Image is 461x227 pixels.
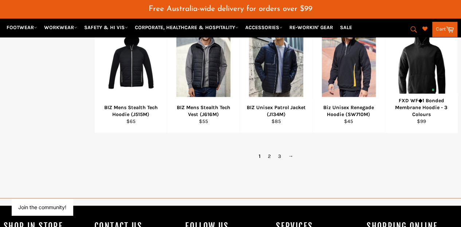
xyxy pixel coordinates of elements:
img: Workin Gear Vest [176,20,230,97]
a: SAFETY & HI VIS [81,21,131,34]
div: $85 [245,118,308,125]
a: 3 [274,151,285,162]
a: Workin Gear BIZ Mens Stealth Tech Hoodie BIZ Mens Stealth Tech Hoodie (J515M) $65 [94,7,167,133]
a: Cart [432,22,457,37]
div: $99 [390,118,453,125]
a: WORKWEAR [41,21,80,34]
div: FXD WF◆1 Bonded Membrane Hoodie - 3 Colours [390,97,453,118]
span: 1 [255,151,264,162]
img: Workin Gear BIZ Mens Stealth Tech Hoodie [104,18,158,99]
img: BIZ Unisex Patrol Jacket (J134M) - Workin' Gear [249,20,303,97]
a: ACCESSORIES [242,21,285,34]
div: BIZ Unisex Patrol Jacket (J134M) [245,104,308,118]
img: FXD WF◆1 BONDED MEMBRANE HOODIE - workin gear [394,18,448,99]
div: $45 [317,118,380,125]
button: Join the community! [18,204,66,210]
a: CORPORATE, HEALTHCARE & HOSPITALITY [132,21,241,34]
div: $55 [172,118,235,125]
a: Workin Gear Vest BIZ Mens Stealth Tech Vest (J616M) $55 [167,7,239,133]
div: BIZ Mens Stealth Tech Hoodie (J515M) [99,104,163,118]
a: FOOTWEAR [4,21,40,34]
a: FXD WF◆1 BONDED MEMBRANE HOODIE - workin gear FXD WF◆1 Bonded Membrane Hoodie - 3 Colours $99 [385,7,457,133]
div: BIZ Mens Stealth Tech Vest (J616M) [172,104,235,118]
a: BIZ Unisex Patrol Jacket (J134M) - Workin' Gear BIZ Unisex Patrol Jacket (J134M) $85 [239,7,312,133]
div: Biz Unisex Renegade Hoodie (SW710M) [317,104,380,118]
div: $65 [99,118,163,125]
a: 2 [264,151,274,162]
a: Biz Unisex Renegade Hoodie (SW710M) - Workin' Gear Biz Unisex Renegade Hoodie (SW710M) $45 [312,7,385,133]
a: SALE [337,21,355,34]
a: RE-WORKIN' GEAR [286,21,336,34]
img: Biz Unisex Renegade Hoodie (SW710M) - Workin' Gear [322,20,376,97]
a: → [285,151,297,162]
span: Free Australia-wide delivery for orders over $99 [149,5,312,13]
